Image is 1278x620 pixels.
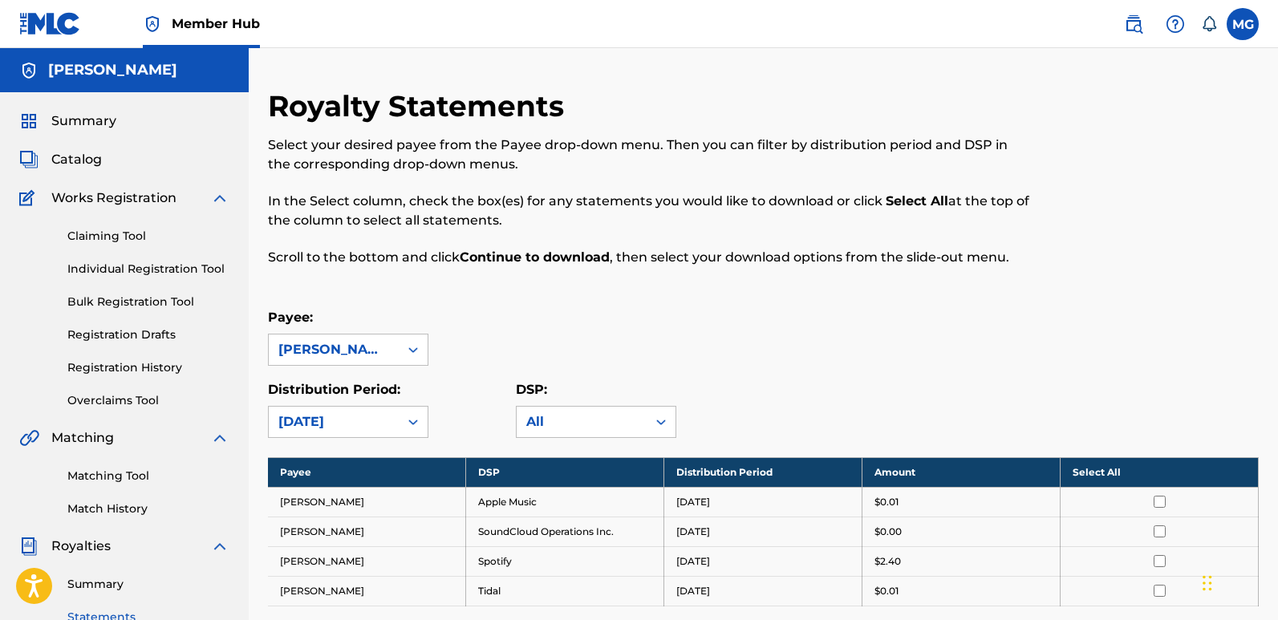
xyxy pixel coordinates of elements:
[1159,8,1191,40] div: Help
[51,111,116,131] span: Summary
[19,61,39,80] img: Accounts
[460,249,610,265] strong: Continue to download
[664,517,862,546] td: [DATE]
[268,88,572,124] h2: Royalty Statements
[67,261,229,278] a: Individual Registration Tool
[143,14,162,34] img: Top Rightsholder
[278,412,389,432] div: [DATE]
[51,150,102,169] span: Catalog
[67,500,229,517] a: Match History
[67,576,229,593] a: Summary
[466,576,664,606] td: Tidal
[268,382,400,397] label: Distribution Period:
[19,12,81,35] img: MLC Logo
[210,537,229,556] img: expand
[51,537,111,556] span: Royalties
[268,576,466,606] td: [PERSON_NAME]
[874,554,901,569] p: $2.40
[1118,8,1150,40] a: Public Search
[19,150,39,169] img: Catalog
[886,193,948,209] strong: Select All
[19,111,116,131] a: SummarySummary
[664,457,862,487] th: Distribution Period
[1201,16,1217,32] div: Notifications
[67,359,229,376] a: Registration History
[172,14,260,33] span: Member Hub
[664,546,862,576] td: [DATE]
[466,487,664,517] td: Apple Music
[862,457,1061,487] th: Amount
[1124,14,1143,34] img: search
[48,61,177,79] h5: Marcus Gibbs
[874,584,899,598] p: $0.01
[67,294,229,310] a: Bulk Registration Tool
[1227,8,1259,40] div: User Menu
[19,150,102,169] a: CatalogCatalog
[19,111,39,131] img: Summary
[466,546,664,576] td: Spotify
[874,525,902,539] p: $0.00
[516,382,547,397] label: DSP:
[268,136,1031,174] p: Select your desired payee from the Payee drop-down menu. Then you can filter by distribution peri...
[1233,392,1278,521] iframe: Resource Center
[67,392,229,409] a: Overclaims Tool
[268,310,313,325] label: Payee:
[874,495,899,509] p: $0.01
[19,188,40,208] img: Works Registration
[268,457,466,487] th: Payee
[268,546,466,576] td: [PERSON_NAME]
[664,576,862,606] td: [DATE]
[1061,457,1259,487] th: Select All
[51,188,176,208] span: Works Registration
[268,487,466,517] td: [PERSON_NAME]
[19,537,39,556] img: Royalties
[1166,14,1185,34] img: help
[51,428,114,448] span: Matching
[466,457,664,487] th: DSP
[664,487,862,517] td: [DATE]
[67,228,229,245] a: Claiming Tool
[1198,543,1278,620] iframe: Chat Widget
[278,340,389,359] div: [PERSON_NAME]
[67,326,229,343] a: Registration Drafts
[268,192,1031,230] p: In the Select column, check the box(es) for any statements you would like to download or click at...
[1203,559,1212,607] div: Drag
[210,188,229,208] img: expand
[268,517,466,546] td: [PERSON_NAME]
[526,412,637,432] div: All
[19,428,39,448] img: Matching
[268,248,1031,267] p: Scroll to the bottom and click , then select your download options from the slide-out menu.
[466,517,664,546] td: SoundCloud Operations Inc.
[210,428,229,448] img: expand
[67,468,229,484] a: Matching Tool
